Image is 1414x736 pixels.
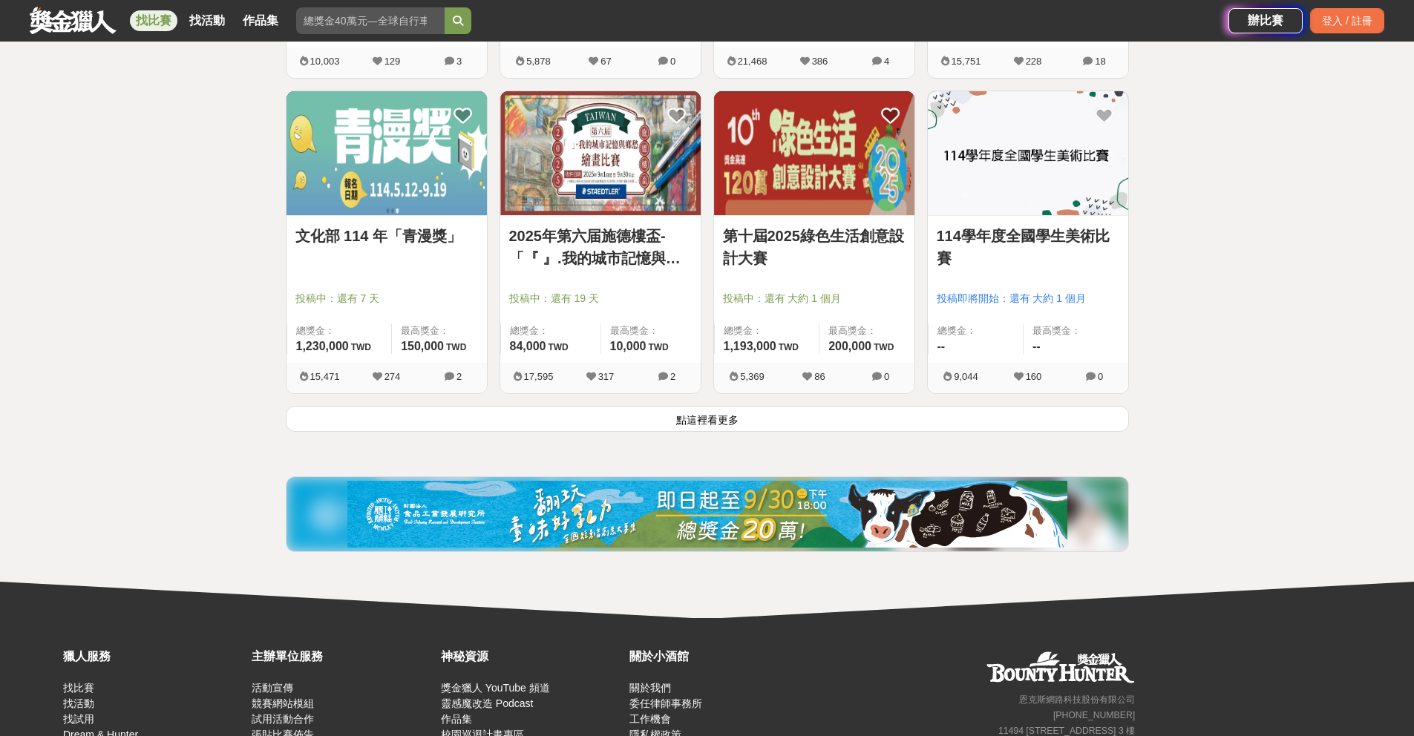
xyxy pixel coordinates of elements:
span: TWD [446,342,466,352]
a: 靈感魔改造 Podcast [441,697,533,709]
div: 登入 / 註冊 [1310,8,1384,33]
a: 找比賽 [63,682,94,694]
button: 點這裡看更多 [286,406,1129,432]
span: 9,044 [954,371,978,382]
span: 18 [1095,56,1105,67]
span: 3 [456,56,462,67]
a: 找比賽 [130,10,177,31]
span: -- [1032,340,1041,352]
a: 競賽網站模組 [252,697,314,709]
span: 最高獎金： [1032,323,1119,338]
img: Cover Image [500,91,701,215]
a: 辦比賽 [1228,8,1303,33]
img: Cover Image [714,91,914,215]
span: 10,003 [310,56,340,67]
span: 2 [670,371,675,382]
span: 274 [384,371,401,382]
span: 150,000 [401,340,444,352]
img: Cover Image [928,91,1128,215]
span: 10,000 [610,340,647,352]
a: 2025年第六届施德樓盃-「『 』.我的城市記憶與鄉愁」繪畫比賽 [509,225,692,269]
span: 67 [600,56,611,67]
span: -- [937,340,946,352]
span: 總獎金： [724,323,811,338]
span: 總獎金： [937,323,1015,338]
span: 總獎金： [510,323,592,338]
span: 21,468 [738,56,767,67]
a: 找試用 [63,713,94,725]
a: 文化部 114 年「青漫獎」 [295,225,478,247]
a: 工作機會 [629,713,671,725]
span: 投稿中：還有 大約 1 個月 [723,291,906,306]
span: 15,471 [310,371,340,382]
span: 2 [456,371,462,382]
img: Cover Image [287,91,487,215]
span: 200,000 [828,340,871,352]
a: 114學年度全國學生美術比賽 [937,225,1119,269]
a: 關於我們 [629,682,671,694]
span: 5,878 [526,56,551,67]
a: 獎金獵人 YouTube 頻道 [441,682,550,694]
div: 關於小酒館 [629,648,811,666]
span: 0 [670,56,675,67]
a: 第十屆2025綠色生活創意設計大賽 [723,225,906,269]
span: 5,369 [740,371,765,382]
span: 228 [1026,56,1042,67]
span: 總獎金： [296,323,383,338]
div: 主辦單位服務 [252,648,433,666]
div: 獵人服務 [63,648,244,666]
small: 恩克斯網路科技股份有限公司 [1019,694,1135,705]
a: 委任律師事務所 [629,697,702,709]
span: 129 [384,56,401,67]
span: 15,751 [952,56,981,67]
a: Cover Image [714,91,914,216]
a: Cover Image [928,91,1128,216]
span: 17,595 [524,371,554,382]
span: 86 [814,371,825,382]
span: 0 [1098,371,1103,382]
a: 作品集 [237,10,284,31]
a: Cover Image [287,91,487,216]
small: [PHONE_NUMBER] [1053,710,1135,720]
span: 最高獎金： [401,323,477,338]
span: 最高獎金： [610,323,692,338]
input: 總獎金40萬元—全球自行車設計比賽 [296,7,445,34]
span: TWD [648,342,668,352]
a: 試用活動合作 [252,713,314,725]
span: 160 [1026,371,1042,382]
small: 11494 [STREET_ADDRESS] 3 樓 [998,726,1135,736]
span: 4 [884,56,889,67]
span: 1,230,000 [296,340,349,352]
span: TWD [351,342,371,352]
span: 386 [812,56,828,67]
span: TWD [548,342,568,352]
a: Cover Image [500,91,701,216]
a: 活動宣傳 [252,682,293,694]
div: 神秘資源 [441,648,622,666]
span: TWD [874,342,894,352]
span: 投稿中：還有 19 天 [509,291,692,306]
span: 1,193,000 [724,340,776,352]
span: 317 [598,371,615,382]
span: 84,000 [510,340,546,352]
span: 投稿中：還有 7 天 [295,291,478,306]
a: 作品集 [441,713,472,725]
span: 最高獎金： [828,323,905,338]
span: 0 [884,371,889,382]
a: 找活動 [183,10,231,31]
span: 投稿即將開始：還有 大約 1 個月 [937,291,1119,306]
img: 0721bdb2-86f1-4b3e-8aa4-d67e5439bccf.jpg [347,481,1067,548]
span: TWD [779,342,799,352]
a: 找活動 [63,697,94,709]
